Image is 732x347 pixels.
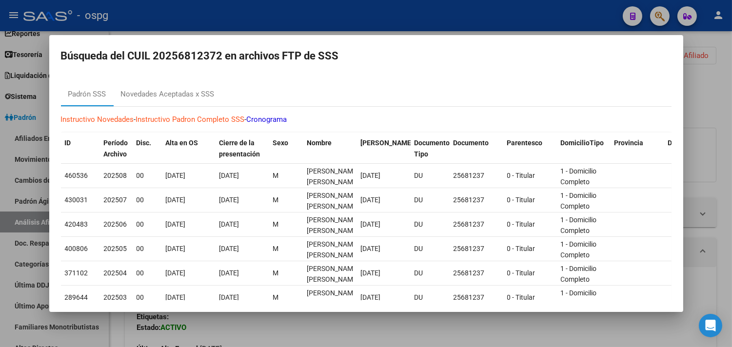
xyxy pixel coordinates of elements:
[307,289,359,308] span: ESQUIVEL ARIEL ROBERTO
[415,139,450,158] span: Documento Tipo
[307,240,359,259] span: ESQUIVEL ARIEL ROBERTO
[507,293,535,301] span: 0 - Titular
[137,139,152,147] span: Disc.
[61,115,134,124] a: Instructivo Novedades
[415,292,446,303] div: DU
[561,216,597,235] span: 1 - Domicilio Completo
[303,133,357,165] datatable-header-cell: Nombre
[104,196,127,204] span: 202507
[307,192,359,211] span: ESQUIVEL ARIEL ROBERTO
[65,196,88,204] span: 430031
[361,293,381,301] span: [DATE]
[454,292,499,303] div: 25681237
[65,220,88,228] span: 420483
[65,139,71,147] span: ID
[273,269,279,277] span: M
[507,245,535,252] span: 0 - Titular
[219,172,239,179] span: [DATE]
[361,269,381,277] span: [DATE]
[166,196,186,204] span: [DATE]
[361,245,381,252] span: [DATE]
[100,133,133,165] datatable-header-cell: Período Archivo
[273,293,279,301] span: M
[454,194,499,206] div: 25681237
[133,133,162,165] datatable-header-cell: Disc.
[415,194,446,206] div: DU
[454,139,489,147] span: Documento
[104,269,127,277] span: 202504
[65,172,88,179] span: 460536
[307,216,359,235] span: ESQUIVEL ARIEL ROBERTO
[415,243,446,254] div: DU
[357,133,411,165] datatable-header-cell: Fecha Nac.
[411,133,450,165] datatable-header-cell: Documento Tipo
[219,245,239,252] span: [DATE]
[61,114,672,125] p: - -
[561,192,597,211] span: 1 - Domicilio Completo
[166,269,186,277] span: [DATE]
[104,293,127,301] span: 202503
[454,219,499,230] div: 25681237
[65,293,88,301] span: 289644
[216,133,269,165] datatable-header-cell: Cierre de la presentación
[307,167,359,186] span: ESQUIVEL ARIEL ROBERTO
[614,139,644,147] span: Provincia
[273,172,279,179] span: M
[503,133,557,165] datatable-header-cell: Parentesco
[136,115,245,124] a: Instructivo Padron Completo SSS
[361,220,381,228] span: [DATE]
[507,139,543,147] span: Parentesco
[166,139,198,147] span: Alta en OS
[137,194,158,206] div: 00
[415,268,446,279] div: DU
[561,167,597,186] span: 1 - Domicilio Completo
[557,133,611,165] datatable-header-cell: DomicilioTipo
[361,139,415,147] span: [PERSON_NAME].
[507,172,535,179] span: 0 - Titular
[61,47,672,65] h2: Búsqueda del CUIL 20256812372 en archivos FTP de SSS
[137,243,158,254] div: 00
[668,139,713,147] span: Departamento
[137,219,158,230] div: 00
[307,265,359,284] span: ESQUIVEL ARIEL ROBERTO
[121,89,215,100] div: Novedades Aceptadas x SSS
[269,133,303,165] datatable-header-cell: Sexo
[104,139,128,158] span: Período Archivo
[361,196,381,204] span: [DATE]
[361,172,381,179] span: [DATE]
[454,170,499,181] div: 25681237
[561,265,597,284] span: 1 - Domicilio Completo
[166,172,186,179] span: [DATE]
[273,139,289,147] span: Sexo
[104,220,127,228] span: 202506
[450,133,503,165] datatable-header-cell: Documento
[273,220,279,228] span: M
[137,268,158,279] div: 00
[65,245,88,252] span: 400806
[415,219,446,230] div: DU
[219,196,239,204] span: [DATE]
[104,245,127,252] span: 202505
[273,245,279,252] span: M
[307,139,332,147] span: Nombre
[137,292,158,303] div: 00
[561,139,604,147] span: DomicilioTipo
[247,115,287,124] a: Cronograma
[65,269,88,277] span: 371102
[219,269,239,277] span: [DATE]
[454,243,499,254] div: 25681237
[61,133,100,165] datatable-header-cell: ID
[166,245,186,252] span: [DATE]
[104,172,127,179] span: 202508
[507,220,535,228] span: 0 - Titular
[415,170,446,181] div: DU
[611,133,664,165] datatable-header-cell: Provincia
[68,89,106,100] div: Padrón SSS
[219,139,260,158] span: Cierre de la presentación
[561,240,597,259] span: 1 - Domicilio Completo
[507,196,535,204] span: 0 - Titular
[664,133,718,165] datatable-header-cell: Departamento
[699,314,722,337] div: Open Intercom Messenger
[273,196,279,204] span: M
[219,293,239,301] span: [DATE]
